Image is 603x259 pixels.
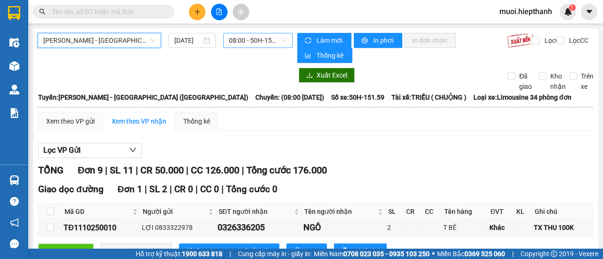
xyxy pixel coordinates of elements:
img: warehouse-icon [9,175,19,185]
span: file-add [216,8,222,15]
span: Tổng cước 176.000 [246,165,327,176]
span: | [512,249,513,259]
span: Đã giao [515,71,536,92]
span: 1 [570,4,574,11]
th: Tên hàng [442,204,488,220]
span: printer [342,247,348,255]
span: Lọc CC [565,35,590,46]
span: 08:00 - 50H-151.59 [229,33,286,47]
div: Xem theo VP nhận [112,116,166,126]
div: NGÔ [303,221,384,234]
button: Lọc VP Gửi [38,143,142,158]
span: down [129,146,137,154]
span: | [145,184,147,195]
img: warehouse-icon [9,61,19,71]
span: Mã GD [65,206,130,217]
button: aim [233,4,249,20]
input: Tìm tên, số ĐT hoặc mã đơn [52,7,163,17]
img: icon-new-feature [564,8,572,16]
span: Chuyến: (08:00 [DATE]) [255,92,324,102]
span: printer [294,247,301,255]
span: bar-chart [305,52,313,60]
span: TỔNG [38,165,64,176]
span: Xuất Excel [317,70,347,80]
span: Hỗ trợ kỹ thuật: [136,249,222,259]
span: copyright [551,251,557,257]
div: 2 [387,222,402,233]
span: search [39,8,46,15]
th: ĐVT [488,204,514,220]
span: SL 2 [149,184,167,195]
div: TX THU 100K [534,222,591,233]
span: Làm mới [317,35,344,46]
span: printer [361,37,369,45]
span: Miền Bắc [437,249,505,259]
span: | [105,165,107,176]
button: bar-chartThống kê [297,48,352,63]
span: In biên lai [352,246,379,256]
span: CR 50.000 [140,165,184,176]
th: CC [423,204,442,220]
th: Ghi chú [532,204,593,220]
span: Giao dọc đường [38,184,104,195]
span: [PERSON_NAME] sắp xếp [197,246,272,256]
button: printerIn biên lai [334,243,387,259]
strong: 1900 633 818 [182,250,222,258]
span: In DS [304,246,319,256]
span: | [196,184,198,195]
span: | [186,165,188,176]
span: caret-down [585,8,594,16]
div: T BÊ [443,222,486,233]
button: caret-down [581,4,597,20]
span: Đơn 9 [78,165,103,176]
span: Trên xe [577,71,597,92]
button: In đơn chọn [405,33,456,48]
td: NGÔ [302,220,386,236]
th: KL [514,204,532,220]
span: | [136,165,138,176]
span: Tổng cước 0 [226,184,277,195]
th: SL [386,204,404,220]
span: Loại xe: Limousine 34 phòng đơn [473,92,571,102]
b: Tuyến: [PERSON_NAME] - [GEOGRAPHIC_DATA] ([GEOGRAPHIC_DATA]) [38,94,248,101]
span: Tên người nhận [304,206,376,217]
button: downloadNhập kho nhận [101,243,172,259]
button: printerIn DS [286,243,327,259]
span: Lọc CR [541,35,565,46]
img: 9k= [507,33,534,48]
span: In phơi [373,35,395,46]
img: solution-icon [9,108,19,118]
input: 11/10/2025 [174,35,202,46]
button: uploadGiao hàng [38,243,94,259]
span: | [170,184,172,195]
div: Xem theo VP gửi [46,116,95,126]
th: CR [404,204,423,220]
button: downloadXuất Excel [299,68,355,83]
span: aim [237,8,244,15]
span: Hồ Chí Minh - Tân Châu (Giường) [43,33,155,47]
span: download [306,72,313,79]
div: 0326336205 [218,221,300,234]
span: CR 0 [174,184,193,195]
span: Lọc VP Gửi [43,144,81,156]
span: CC 0 [200,184,219,195]
td: TĐ1110250010 [62,220,140,236]
span: notification [10,218,19,227]
span: CC 126.000 [191,165,239,176]
span: ⚪️ [432,252,435,256]
div: Khác [489,222,512,233]
span: Đơn 1 [118,184,143,195]
span: Người gửi [143,206,206,217]
span: message [10,239,19,248]
strong: 0708 023 035 - 0935 103 250 [343,250,430,258]
span: plus [194,8,201,15]
div: TĐ1110250010 [64,222,139,234]
span: Cung cấp máy in - giấy in: [238,249,311,259]
strong: 0369 525 060 [464,250,505,258]
span: Kho nhận [546,71,570,92]
span: muoi.hiepthanh [492,6,560,17]
button: file-add [211,4,228,20]
span: sort-ascending [187,247,193,255]
sup: 1 [569,4,576,11]
td: 0326336205 [216,220,302,236]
